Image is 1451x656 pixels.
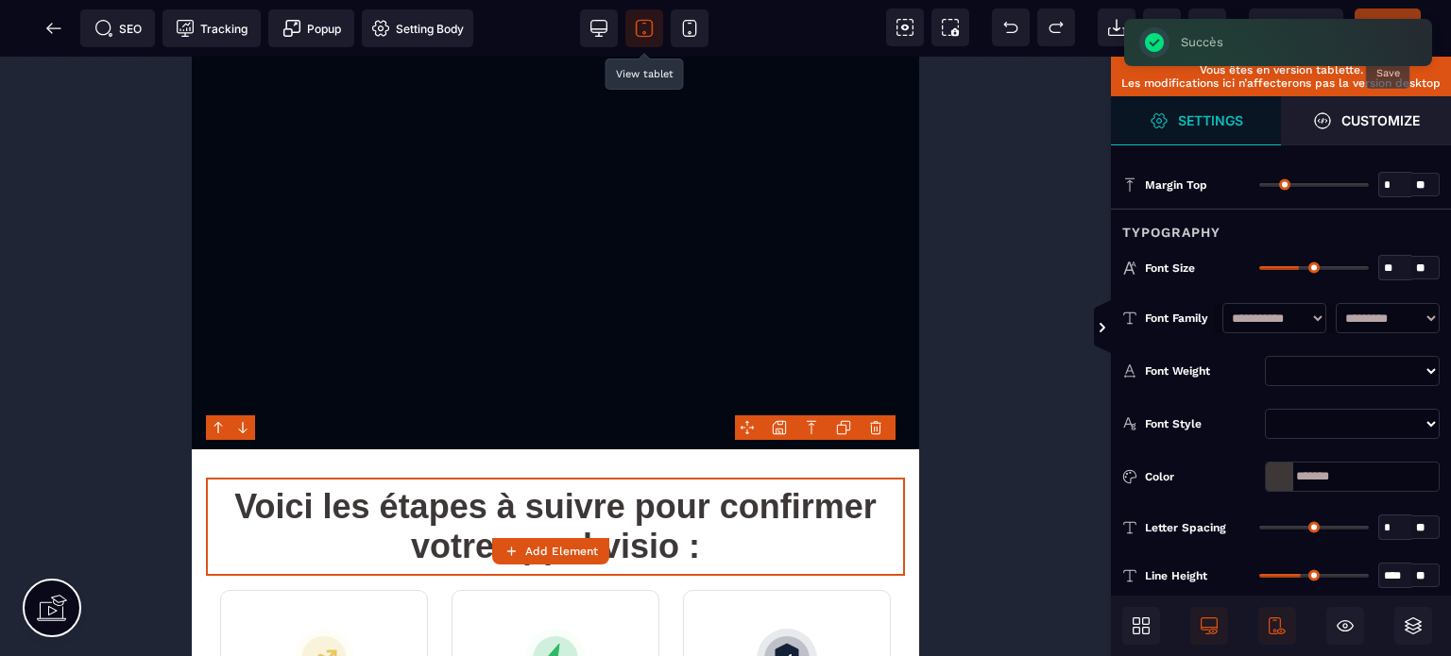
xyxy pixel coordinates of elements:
[1145,568,1207,583] span: Line Height
[1249,8,1343,46] span: Preview
[525,545,598,558] strong: Add Element
[1145,309,1213,328] div: Font Family
[886,8,924,46] span: View components
[176,19,248,38] span: Tracking
[565,572,625,632] img: 59ef9bf7ba9b73c4c9a2e4ac6039e941_shield-icon.svg
[1178,113,1243,127] strong: Settings
[1111,209,1451,244] div: Typography
[1111,96,1281,145] span: Settings
[931,8,969,46] span: Screenshot
[1258,607,1296,645] span: Mobile Only
[1326,607,1364,645] span: Hide/Show Block
[282,19,341,38] span: Popup
[492,538,609,564] button: Add Element
[1120,76,1442,90] p: Les modifications ici n’affecterons pas la version desktop
[1145,177,1207,193] span: Margin Top
[371,19,464,38] span: Setting Body
[1145,362,1257,380] div: Font Weight
[14,421,713,519] h1: Voici les étapes à suivre pour confirmer votre appel visio :
[1190,607,1228,645] span: Desktop Only
[1145,520,1226,535] span: Letter Spacing
[1341,113,1420,127] strong: Customize
[94,19,142,38] span: SEO
[1122,607,1160,645] span: Open Blocks
[102,572,162,632] img: 4c63a725c3b304b2c0a5e1a33d73ec16_growth-icon.svg
[1394,607,1432,645] span: Open Layers
[1145,467,1257,486] div: Color
[1145,414,1257,433] div: Font Style
[1120,63,1442,76] p: Vous êtes en version tablette.
[1281,96,1451,145] span: Open Style Manager
[1145,261,1195,276] span: Font Size
[333,572,394,632] img: b6606ffbb4648694007e19b7dd4a8ba6_lightning-icon.svg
